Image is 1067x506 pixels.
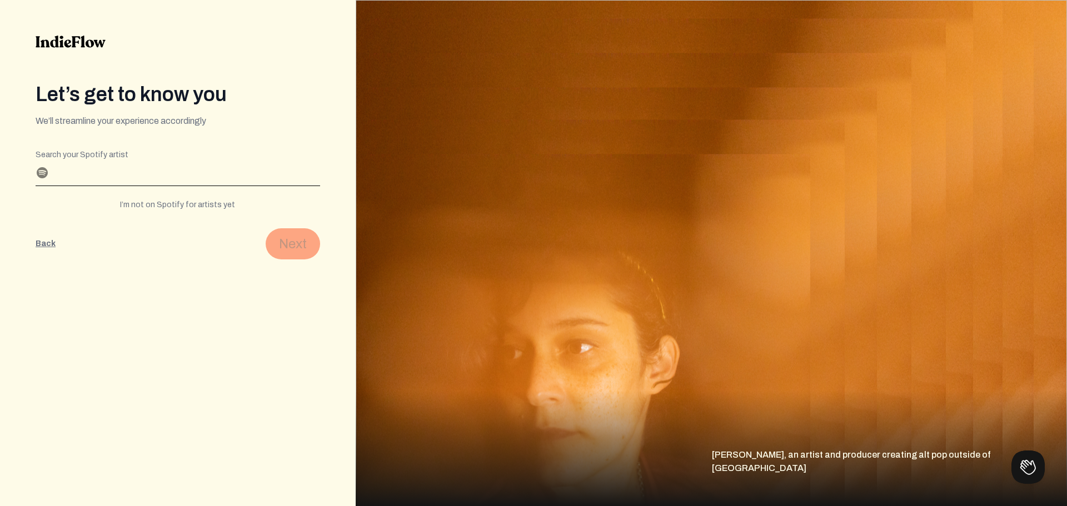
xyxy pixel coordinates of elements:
div: I’m not on Spotify for artists yet [36,199,320,211]
div: [PERSON_NAME], an artist and producer creating alt pop outside of [GEOGRAPHIC_DATA] [711,448,1067,506]
div: We’ll streamline your experience accordingly [36,114,320,128]
button: Back [36,228,56,259]
img: indieflow-logo-black.svg [36,36,106,48]
button: Next [266,228,320,259]
iframe: Toggle Customer Support [1011,450,1045,484]
div: Let’s get to know you [36,83,320,106]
